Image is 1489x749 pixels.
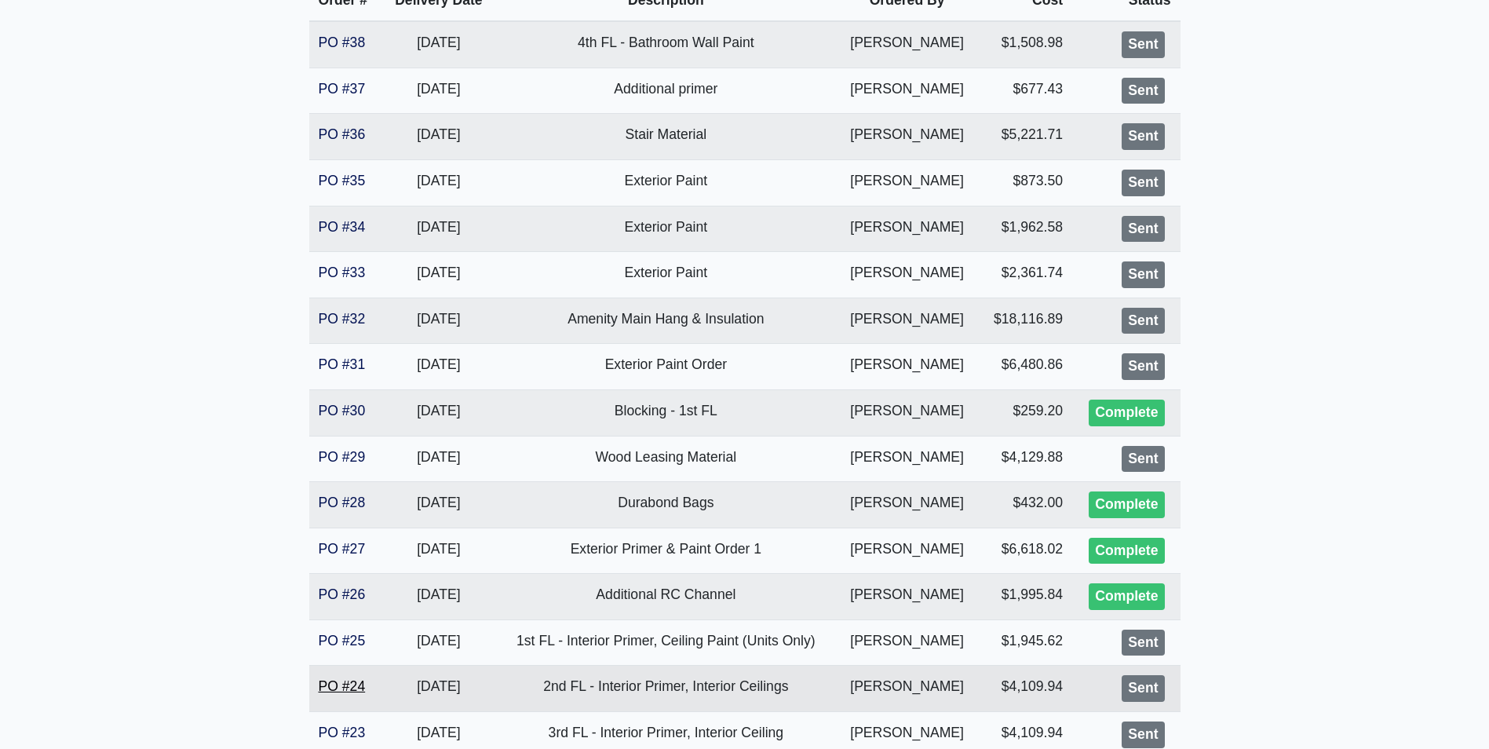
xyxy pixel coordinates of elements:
[319,173,366,188] a: PO #35
[381,436,495,482] td: [DATE]
[381,528,495,574] td: [DATE]
[319,586,366,602] a: PO #26
[1089,583,1164,610] div: Complete
[319,495,366,510] a: PO #28
[1089,491,1164,518] div: Complete
[836,389,978,436] td: [PERSON_NAME]
[319,356,366,372] a: PO #31
[836,68,978,114] td: [PERSON_NAME]
[381,619,495,666] td: [DATE]
[496,574,837,620] td: Additional RC Channel
[836,206,978,252] td: [PERSON_NAME]
[381,206,495,252] td: [DATE]
[836,298,978,344] td: [PERSON_NAME]
[978,298,1072,344] td: $18,116.89
[1122,123,1164,150] div: Sent
[978,528,1072,574] td: $6,618.02
[319,265,366,280] a: PO #33
[381,482,495,528] td: [DATE]
[1122,722,1164,748] div: Sent
[1122,216,1164,243] div: Sent
[319,633,366,649] a: PO #25
[496,482,837,528] td: Durabond Bags
[319,449,366,465] a: PO #29
[836,482,978,528] td: [PERSON_NAME]
[496,68,837,114] td: Additional primer
[978,436,1072,482] td: $4,129.88
[496,159,837,206] td: Exterior Paint
[381,344,495,390] td: [DATE]
[496,528,837,574] td: Exterior Primer & Paint Order 1
[381,21,495,68] td: [DATE]
[836,666,978,712] td: [PERSON_NAME]
[496,344,837,390] td: Exterior Paint Order
[836,21,978,68] td: [PERSON_NAME]
[836,619,978,666] td: [PERSON_NAME]
[381,252,495,298] td: [DATE]
[978,666,1072,712] td: $4,109.94
[319,219,366,235] a: PO #34
[381,666,495,712] td: [DATE]
[381,298,495,344] td: [DATE]
[1122,353,1164,380] div: Sent
[381,389,495,436] td: [DATE]
[319,725,366,740] a: PO #23
[1122,630,1164,656] div: Sent
[496,114,837,160] td: Stair Material
[381,114,495,160] td: [DATE]
[496,298,837,344] td: Amenity Main Hang & Insulation
[496,252,837,298] td: Exterior Paint
[978,252,1072,298] td: $2,361.74
[496,619,837,666] td: 1st FL - Interior Primer, Ceiling Paint (Units Only)
[319,311,366,327] a: PO #32
[1122,170,1164,196] div: Sent
[1122,31,1164,58] div: Sent
[978,619,1072,666] td: $1,945.62
[319,35,366,50] a: PO #38
[1122,446,1164,473] div: Sent
[836,252,978,298] td: [PERSON_NAME]
[381,574,495,620] td: [DATE]
[496,666,837,712] td: 2nd FL - Interior Primer, Interior Ceilings
[978,206,1072,252] td: $1,962.58
[1089,400,1164,426] div: Complete
[978,344,1072,390] td: $6,480.86
[319,126,366,142] a: PO #36
[1122,308,1164,334] div: Sent
[978,389,1072,436] td: $259.20
[978,21,1072,68] td: $1,508.98
[496,436,837,482] td: Wood Leasing Material
[1089,538,1164,564] div: Complete
[319,541,366,557] a: PO #27
[496,206,837,252] td: Exterior Paint
[836,114,978,160] td: [PERSON_NAME]
[836,528,978,574] td: [PERSON_NAME]
[381,68,495,114] td: [DATE]
[836,344,978,390] td: [PERSON_NAME]
[319,403,366,418] a: PO #30
[978,68,1072,114] td: $677.43
[836,574,978,620] td: [PERSON_NAME]
[978,114,1072,160] td: $5,221.71
[978,159,1072,206] td: $873.50
[978,574,1072,620] td: $1,995.84
[1122,78,1164,104] div: Sent
[836,436,978,482] td: [PERSON_NAME]
[1122,675,1164,702] div: Sent
[496,389,837,436] td: Blocking - 1st FL
[381,159,495,206] td: [DATE]
[978,482,1072,528] td: $432.00
[496,21,837,68] td: 4th FL - Bathroom Wall Paint
[836,159,978,206] td: [PERSON_NAME]
[319,678,366,694] a: PO #24
[1122,261,1164,288] div: Sent
[319,81,366,97] a: PO #37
